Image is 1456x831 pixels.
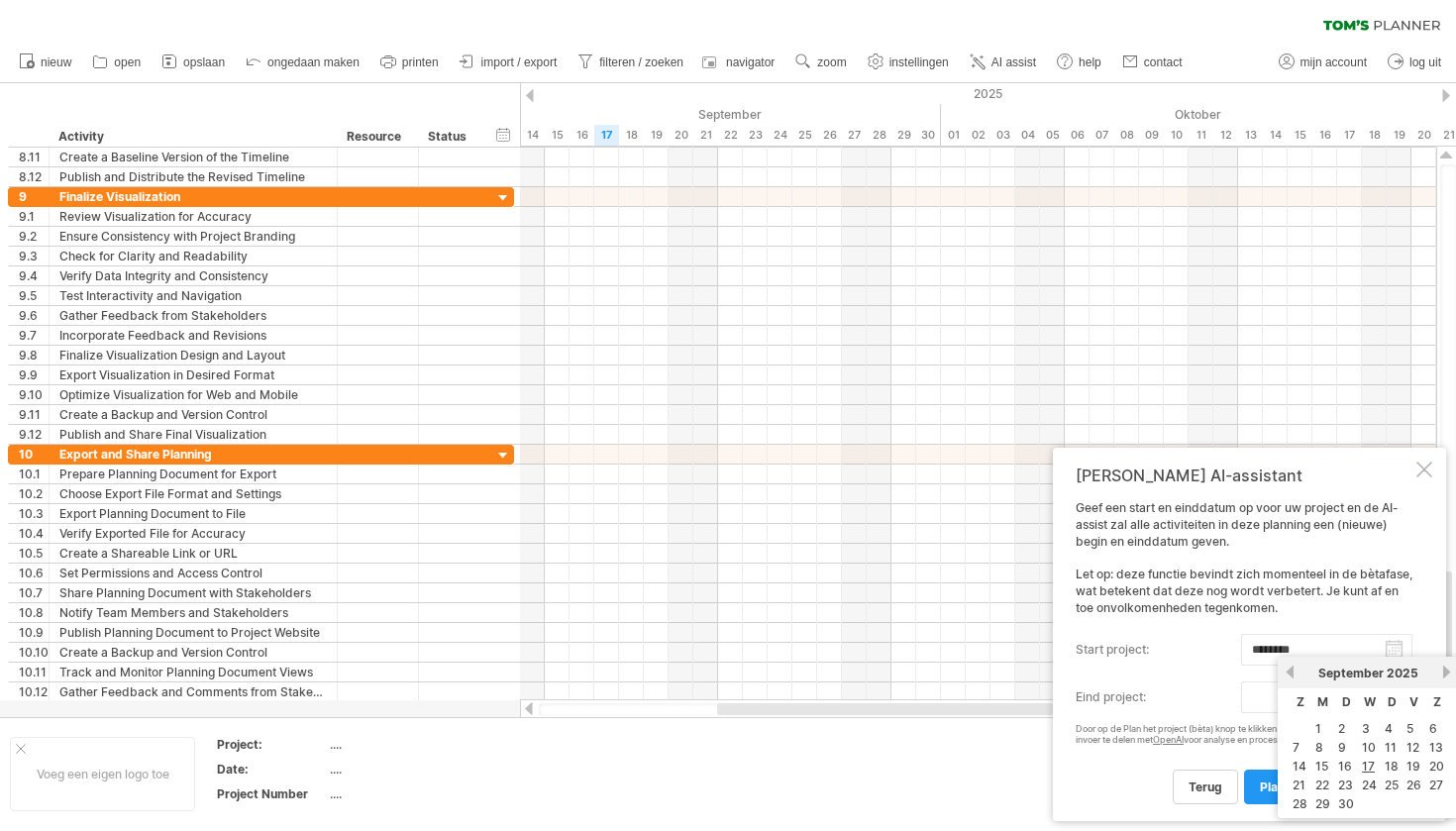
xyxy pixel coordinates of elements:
div: 10.7 [19,583,49,602]
a: Plan het project (bèta) [1244,770,1406,804]
a: 10 [1360,738,1378,757]
div: dinsdag, 30 September 2025 [916,125,941,146]
div: Create a Backup and Version Control [59,405,327,424]
a: 1 [1313,719,1323,738]
div: donderdag, 18 September 2025 [619,125,644,146]
div: zondag, 5 Oktober 2025 [1040,125,1065,146]
a: 23 [1336,776,1355,794]
div: donderdag, 9 Oktober 2025 [1139,125,1164,146]
a: 28 [1291,794,1309,813]
div: zaterdag, 4 Oktober 2025 [1015,125,1040,146]
div: 10.11 [19,663,49,681]
div: 10.4 [19,524,49,543]
div: maandag, 22 September 2025 [718,125,743,146]
span: Plan het project (bèta) [1260,779,1391,794]
div: Verify Data Integrity and Consistency [59,266,327,285]
div: .... [330,736,496,753]
div: vrijdag, 17 Oktober 2025 [1337,125,1362,146]
a: instellingen [863,50,955,75]
div: Test Interactivity and Navigation [59,286,327,305]
div: maandag, 20 Oktober 2025 [1411,125,1436,146]
a: opslaan [156,50,231,75]
label: eind project: [1076,681,1241,713]
div: Create a Baseline Version of the Timeline [59,148,327,166]
a: terug [1173,770,1238,804]
span: vrijdag [1409,694,1418,709]
span: AI assist [991,55,1036,69]
div: Check for Clarity and Readability [59,247,327,265]
a: 6 [1427,719,1439,738]
span: terug [1189,779,1222,794]
div: donderdag, 16 Oktober 2025 [1312,125,1337,146]
div: 8.11 [19,148,49,166]
div: Geef een start en einddatum op voor uw project en de AI-assist zal alle activiteiten in deze plan... [1076,500,1412,803]
div: Review Visualization for Accuracy [59,207,327,226]
span: help [1079,55,1101,69]
div: Date: [217,761,326,778]
div: [PERSON_NAME] AI-assistant [1076,466,1412,485]
div: Optimize Visualization for Web and Mobile [59,385,327,404]
a: import / export [455,50,564,75]
div: Set Permissions and Access Control [59,564,327,582]
a: nieuw [14,50,77,75]
div: maandag, 6 Oktober 2025 [1065,125,1090,146]
div: dinsdag, 7 Oktober 2025 [1090,125,1114,146]
a: mijn account [1274,50,1373,75]
a: log uit [1383,50,1447,75]
span: 2025 [1387,666,1418,680]
div: Finalize Visualization Design and Layout [59,346,327,364]
a: 21 [1291,776,1307,794]
a: printen [375,50,445,75]
div: donderdag, 25 September 2025 [792,125,817,146]
span: September [1318,666,1384,680]
div: Export and Share Planning [59,445,327,464]
a: OpenAI [1153,734,1184,745]
div: maandag, 29 September 2025 [891,125,916,146]
div: Track and Monitor Planning Document Views [59,663,327,681]
div: Publish Planning Document to Project Website [59,623,327,642]
span: woensdag [1364,694,1376,709]
div: Finalize Visualization [59,187,327,206]
div: 9.9 [19,365,49,384]
a: help [1052,50,1107,75]
a: 29 [1313,794,1332,813]
div: zaterdag, 11 Oktober 2025 [1189,125,1213,146]
div: .... [330,761,496,778]
div: dinsdag, 14 Oktober 2025 [1263,125,1288,146]
div: Status [428,127,471,147]
div: Choose Export File Format and Settings [59,484,327,503]
div: Notify Team Members and Stakeholders [59,603,327,622]
a: vorige [1283,665,1298,679]
div: zondag, 12 Oktober 2025 [1213,125,1238,146]
a: ongedaan maken [241,50,365,75]
div: Resource [347,127,407,147]
div: dinsdag, 23 September 2025 [743,125,768,146]
a: 24 [1360,776,1379,794]
span: mijn account [1300,55,1367,69]
span: log uit [1409,55,1441,69]
div: 9.1 [19,207,49,226]
div: Project: [217,736,326,753]
div: woensdag, 24 September 2025 [768,125,792,146]
div: woensdag, 17 September 2025 [594,125,619,146]
div: zaterdag, 27 September 2025 [842,125,867,146]
span: navigator [726,55,775,69]
a: 5 [1404,719,1415,738]
div: Publish and Distribute the Revised Timeline [59,167,327,186]
div: 9.3 [19,247,49,265]
a: 3 [1360,719,1372,738]
div: Ensure Consistency with Project Branding [59,227,327,246]
div: dinsdag, 16 September 2025 [570,125,594,146]
a: 16 [1336,757,1354,776]
div: 9.10 [19,385,49,404]
a: 8 [1313,738,1325,757]
div: 9.6 [19,306,49,325]
div: .... [330,785,496,802]
div: woensdag, 8 Oktober 2025 [1114,125,1139,146]
div: Create a Shareable Link or URL [59,544,327,563]
div: Verify Exported File for Accuracy [59,524,327,543]
div: 10.3 [19,504,49,523]
div: 10.5 [19,544,49,563]
div: 10.10 [19,643,49,662]
div: zondag, 28 September 2025 [867,125,891,146]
